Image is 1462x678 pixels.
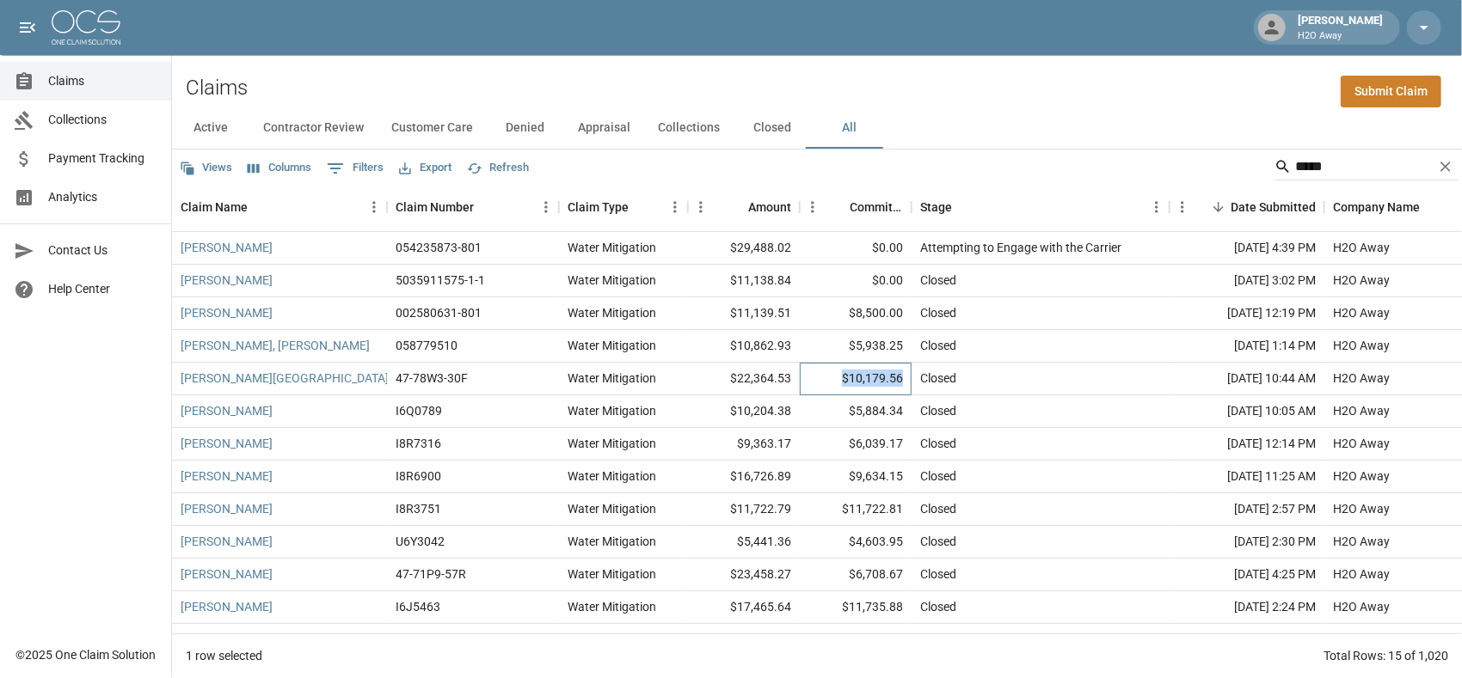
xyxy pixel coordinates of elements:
div: H2O Away [1333,370,1390,387]
div: H2O Away [1333,533,1390,550]
div: [DATE] 2:52 PM [1170,624,1324,657]
div: Closed [920,500,956,517]
button: Views [175,155,236,181]
div: Closed [920,272,956,289]
button: Sort [826,195,850,219]
button: Menu [800,194,826,220]
div: Claim Name [181,183,248,231]
div: Closed [920,304,956,321]
div: [DATE] 12:14 PM [1170,428,1324,461]
a: [PERSON_NAME] [181,304,273,321]
div: $5,938.25 [800,330,912,363]
div: Stage [920,183,952,231]
button: Menu [688,194,714,220]
div: Closed [920,402,956,419]
div: [DATE] 3:02 PM [1170,265,1324,297]
span: Collections [48,111,157,129]
span: Analytics [48,188,157,206]
div: $8,500.00 [800,297,912,330]
div: H2O Away [1333,598,1390,615]
div: Water Mitigation [568,533,656,550]
div: $10,862.93 [688,330,800,363]
button: Refresh [463,155,533,181]
button: Active [172,107,249,149]
div: $11,722.81 [800,493,912,526]
span: Contact Us [48,241,157,260]
div: U6Y3042 [396,533,445,550]
div: I8R3751 [396,500,441,517]
div: Committed Amount [850,183,903,231]
div: Water Mitigation [568,272,656,289]
div: H2O Away [1333,304,1390,321]
div: Water Mitigation [568,402,656,419]
div: Water Mitigation [568,304,656,321]
div: I6Q0789 [396,402,442,419]
div: Attempting to Engage with the Carrier [920,239,1121,256]
div: H2O Away [1333,337,1390,354]
img: ocs-logo-white-transparent.png [52,10,120,45]
div: Water Mitigation [568,239,656,256]
div: 47-71P9-57R [396,565,466,583]
div: H2O Away [1333,500,1390,517]
div: Company Name [1333,183,1420,231]
div: $16,726.89 [688,461,800,493]
button: Export [395,155,456,181]
span: Claims [48,72,157,90]
div: $3,221.75 [800,624,912,657]
div: $22,364.53 [688,363,800,395]
div: Amount [688,183,800,231]
button: Sort [629,195,653,219]
div: 058779510 [396,337,458,354]
div: Closed [920,467,956,485]
div: $0.00 [800,232,912,265]
div: $6,708.67 [800,559,912,591]
a: [PERSON_NAME] [181,500,273,517]
div: I8R7316 [396,435,441,452]
button: Appraisal [564,107,644,149]
button: Sort [724,195,748,219]
div: [DATE] 12:19 PM [1170,297,1324,330]
div: 4763J734P [396,631,458,648]
div: Committed Amount [800,183,912,231]
button: open drawer [10,10,45,45]
div: Search [1275,153,1459,184]
button: Menu [533,194,559,220]
div: © 2025 One Claim Solution [15,646,156,663]
div: H2O Away [1333,435,1390,452]
div: H2O Away [1333,631,1390,648]
a: [PERSON_NAME][GEOGRAPHIC_DATA] [181,370,389,387]
button: Customer Care [378,107,487,149]
div: H2O Away [1333,272,1390,289]
div: [DATE] 1:14 PM [1170,330,1324,363]
div: Closed [920,370,956,387]
div: I8R6900 [396,467,441,485]
div: Water Mitigation [568,631,656,648]
div: H2O Away [1333,565,1390,583]
div: H2O Away [1333,239,1390,256]
button: Sort [1207,195,1231,219]
div: $6,665.58 [688,624,800,657]
div: 002580631-801 [396,304,482,321]
div: Water Mitigation [568,565,656,583]
button: Menu [1170,194,1195,220]
div: dynamic tabs [172,107,1462,149]
div: Date Submitted [1231,183,1316,231]
button: All [811,107,888,149]
button: Collections [644,107,734,149]
div: 054235873-801 [396,239,482,256]
div: Stage [912,183,1170,231]
a: [PERSON_NAME] [181,239,273,256]
a: [PERSON_NAME] [181,467,273,485]
div: Amount [748,183,791,231]
button: Menu [662,194,688,220]
button: Sort [474,195,498,219]
div: Water Mitigation [568,370,656,387]
span: Help Center [48,280,157,298]
div: Water Mitigation [568,435,656,452]
div: Claim Name [172,183,387,231]
span: Payment Tracking [48,150,157,168]
div: Water Mitigation [568,337,656,354]
a: Submit Claim [1341,76,1441,107]
button: Closed [734,107,811,149]
div: $9,634.15 [800,461,912,493]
